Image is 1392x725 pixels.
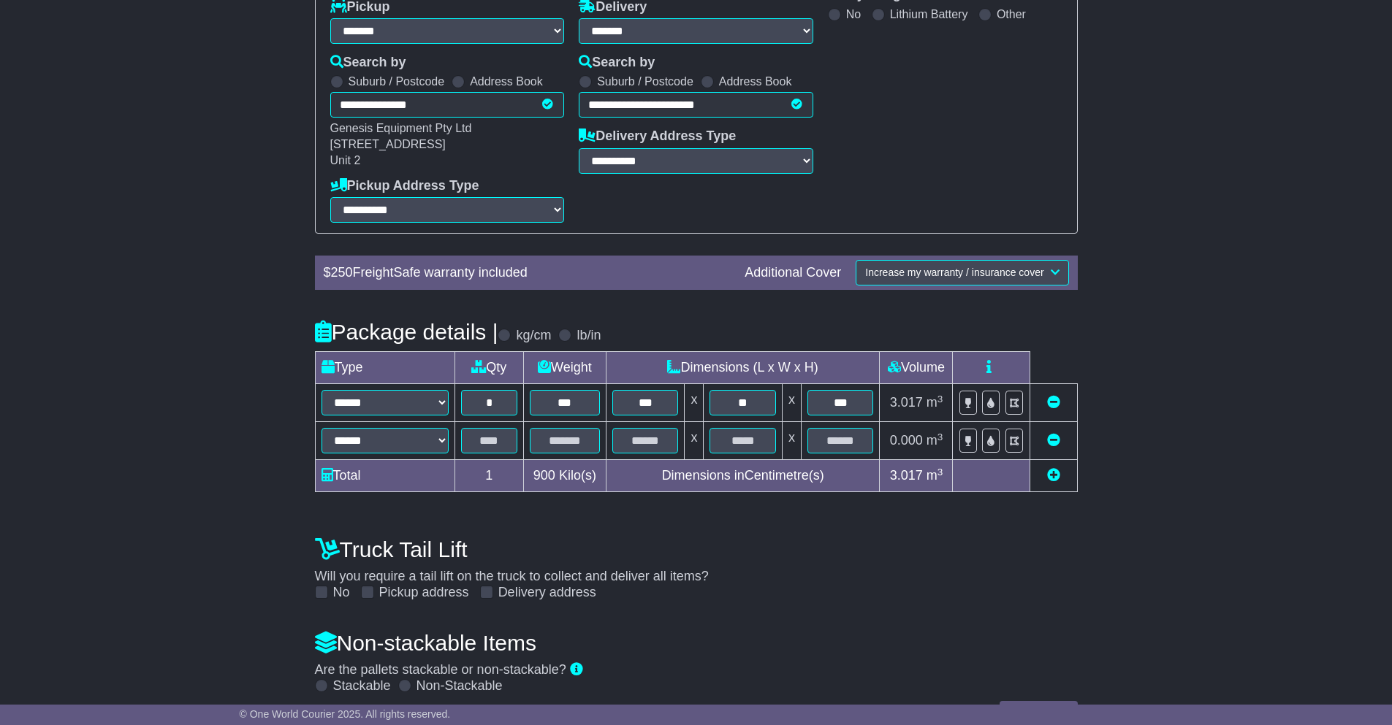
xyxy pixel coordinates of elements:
span: 3.017 [890,468,923,483]
span: 250 [331,265,353,280]
h4: Non-stackable Items [315,631,1078,655]
label: Delivery Address Type [579,128,736,145]
label: Other [997,7,1026,21]
label: Suburb / Postcode [597,74,693,88]
td: Dimensions in Centimetre(s) [606,460,880,492]
label: Address Book [470,74,543,88]
h4: Truck Tail Lift [315,537,1078,561]
td: x [685,384,704,422]
span: Are the pallets stackable or non-stackable? [315,662,566,677]
a: Remove this item [1047,433,1060,448]
td: Weight [523,352,606,384]
h4: Package details | [315,320,498,344]
div: $ FreightSafe warranty included [316,265,738,281]
label: Delivery address [498,585,596,601]
label: No [333,585,350,601]
td: x [685,422,704,460]
span: 0.000 [890,433,923,448]
label: Address Book [719,74,792,88]
button: Increase my warranty / insurance cover [856,260,1068,285]
label: Search by [330,55,406,71]
label: Stackable [333,678,391,694]
span: m [927,395,943,410]
td: x [782,384,801,422]
sup: 3 [937,431,943,442]
a: Remove this item [1047,395,1060,410]
td: Dimensions (L x W x H) [606,352,880,384]
span: Increase my warranty / insurance cover [865,266,1043,278]
label: Non-Stackable [417,678,503,694]
span: [STREET_ADDRESS] [330,138,446,150]
span: © One World Courier 2025. All rights reserved. [240,708,451,720]
td: Volume [880,352,953,384]
td: Type [315,352,455,384]
div: Will you require a tail lift on the truck to collect and deliver all items? [308,529,1085,601]
label: Pickup address [379,585,469,601]
label: Pickup Address Type [330,178,479,194]
label: No [846,7,861,21]
label: Search by [579,55,655,71]
td: Total [315,460,455,492]
a: Add new item [1047,468,1060,483]
label: lb/in [577,328,601,344]
div: Additional Cover [737,265,848,281]
label: Suburb / Postcode [349,74,445,88]
label: Lithium Battery [890,7,968,21]
span: m [927,468,943,483]
sup: 3 [937,467,943,477]
span: m [927,433,943,448]
sup: 3 [937,394,943,404]
span: 3.017 [890,395,923,410]
td: Kilo(s) [523,460,606,492]
label: kg/cm [516,328,551,344]
span: Genesis Equipment Pty Ltd [330,122,472,134]
td: 1 [455,460,523,492]
span: Unit 2 [330,154,361,166]
td: Qty [455,352,523,384]
span: 900 [533,468,555,483]
td: x [782,422,801,460]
